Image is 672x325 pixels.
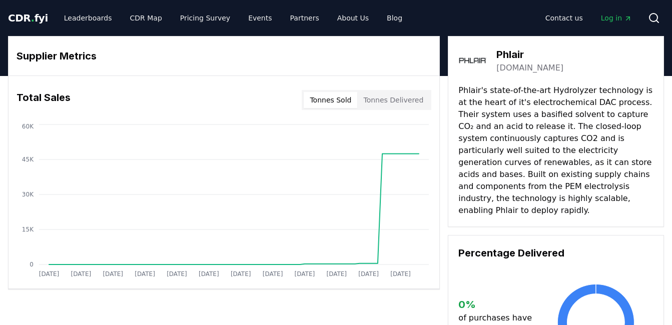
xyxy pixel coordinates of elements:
tspan: [DATE] [39,270,60,277]
a: About Us [329,9,377,27]
nav: Main [56,9,410,27]
h3: Percentage Delivered [458,245,653,260]
a: Leaderboards [56,9,120,27]
tspan: 60K [22,123,34,130]
tspan: [DATE] [135,270,155,277]
a: Log in [593,9,640,27]
h3: Phlair [496,47,563,62]
span: CDR fyi [8,12,48,24]
tspan: [DATE] [71,270,92,277]
a: Blog [379,9,410,27]
h3: 0 % [458,297,538,312]
tspan: 15K [22,226,34,233]
tspan: [DATE] [231,270,251,277]
a: Contact us [537,9,591,27]
a: Events [240,9,280,27]
a: CDR Map [122,9,170,27]
tspan: 0 [30,261,34,268]
span: . [31,12,35,24]
a: Pricing Survey [172,9,238,27]
img: Phlair-logo [458,46,486,74]
tspan: 45K [22,156,34,163]
tspan: [DATE] [199,270,219,277]
span: Log in [601,13,632,23]
tspan: [DATE] [358,270,379,277]
tspan: [DATE] [326,270,347,277]
tspan: 30K [22,191,34,198]
tspan: [DATE] [263,270,283,277]
tspan: [DATE] [103,270,123,277]
button: Tonnes Sold [304,92,357,108]
nav: Main [537,9,640,27]
h3: Supplier Metrics [17,48,431,63]
tspan: [DATE] [390,270,411,277]
h3: Total Sales [17,90,71,110]
p: Phlair's state-of-the-art Hydrolyzer technology is at the heart of it's electrochemical DAC proce... [458,84,653,216]
a: [DOMAIN_NAME] [496,62,563,74]
tspan: [DATE] [167,270,187,277]
a: CDR.fyi [8,11,48,25]
a: Partners [282,9,327,27]
button: Tonnes Delivered [357,92,429,108]
tspan: [DATE] [295,270,315,277]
